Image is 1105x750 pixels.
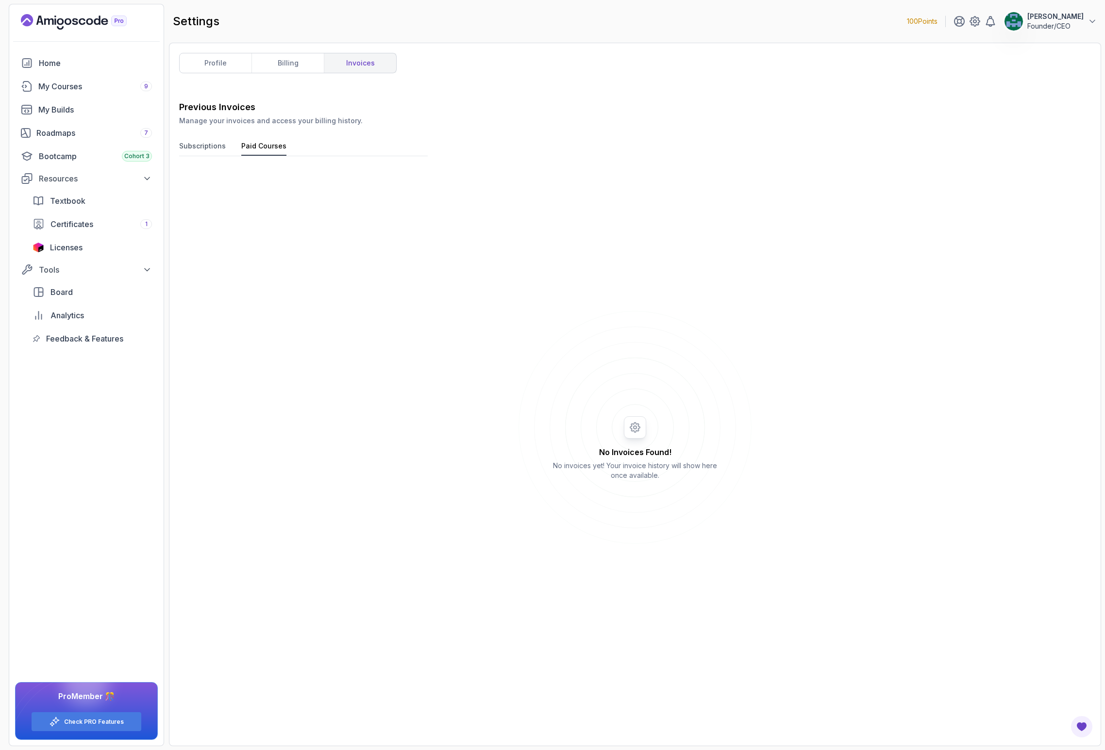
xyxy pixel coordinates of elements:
[38,104,152,115] div: My Builds
[27,238,158,257] a: licenses
[39,173,152,184] div: Resources
[180,53,251,73] a: profile
[50,310,84,321] span: Analytics
[545,446,725,458] h2: No Invoices Found!
[144,129,148,137] span: 7
[907,16,938,26] p: 100 Points
[15,77,158,96] a: courses
[39,264,152,276] div: Tools
[545,461,725,480] p: No invoices yet! Your invoice history will show here once available.
[50,242,83,253] span: Licenses
[324,53,396,73] a: invoices
[241,141,286,156] button: Paid Courses
[1004,12,1097,31] button: user profile image[PERSON_NAME]Founder/CEO
[31,712,142,732] button: Check PRO Features
[15,147,158,166] a: bootcamp
[251,53,324,73] a: billing
[179,116,1091,126] p: Manage your invoices and access your billing history.
[64,718,124,726] a: Check PRO Features
[36,127,152,139] div: Roadmaps
[179,100,1091,114] h3: Previous Invoices
[27,191,158,211] a: textbook
[27,306,158,325] a: analytics
[38,81,152,92] div: My Courses
[145,220,148,228] span: 1
[1027,12,1084,21] p: [PERSON_NAME]
[39,150,152,162] div: Bootcamp
[27,329,158,348] a: feedback
[1070,715,1093,738] button: Open Feedback Button
[15,53,158,73] a: home
[50,286,73,298] span: Board
[15,100,158,119] a: builds
[39,57,152,69] div: Home
[21,14,149,30] a: Landing page
[15,170,158,187] button: Resources
[50,195,85,207] span: Textbook
[50,218,93,230] span: Certificates
[33,243,44,252] img: jetbrains icon
[1005,12,1023,31] img: user profile image
[46,333,123,344] span: Feedback & Features
[144,82,148,90] span: 9
[179,141,226,156] button: Subscriptions
[173,14,219,29] h2: settings
[15,123,158,143] a: roadmaps
[124,152,150,160] span: Cohort 3
[1027,21,1084,31] p: Founder/CEO
[15,261,158,278] button: Tools
[27,282,158,302] a: board
[27,214,158,234] a: certificates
